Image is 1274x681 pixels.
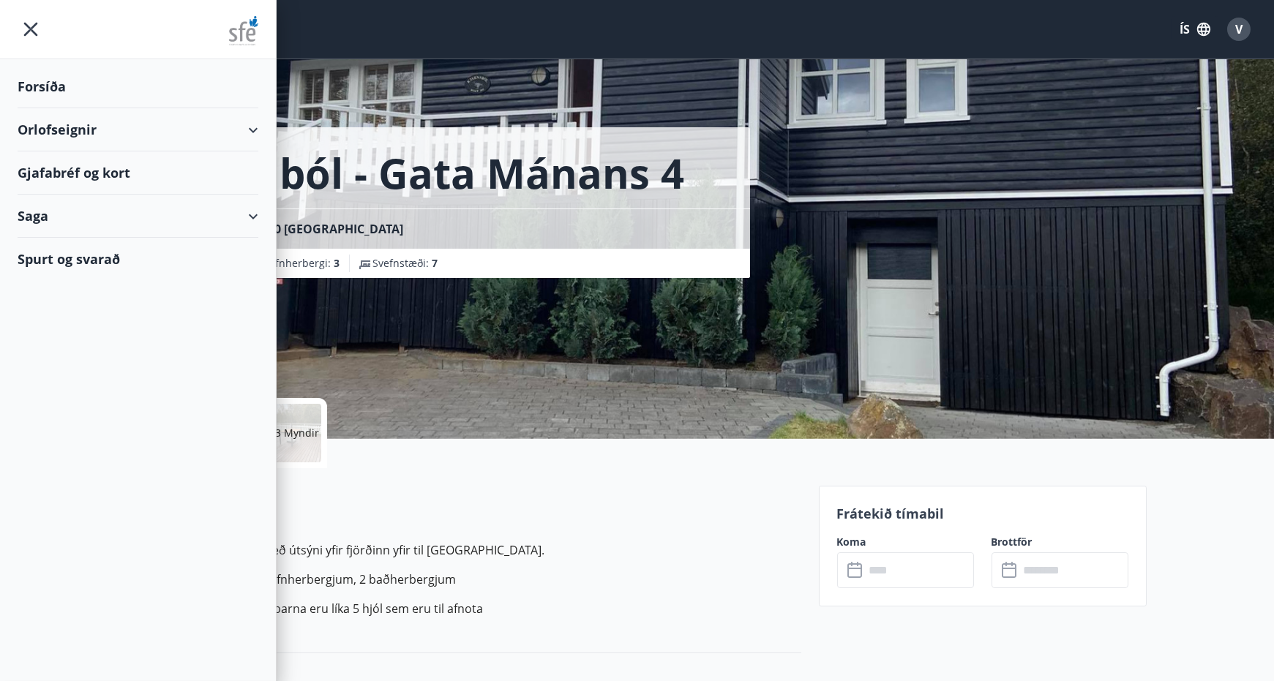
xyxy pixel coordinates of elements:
div: Spurt og svarað [18,238,258,280]
h1: Kjarnaból - Gata mánans 4 [146,145,685,200]
h2: Upplýsingar [128,492,801,524]
span: Svefnherbergi : [259,256,340,271]
div: Saga [18,195,258,238]
span: Gata mánans 4 - 600 [GEOGRAPHIC_DATA] [163,221,404,237]
span: 3 [334,256,340,270]
button: V [1221,12,1256,47]
p: Frátekið tímabil [837,504,1128,523]
span: Svefnstæði : [373,256,438,271]
img: union_logo [229,16,258,45]
p: [PERSON_NAME] með 3 svefnherbergjum, 2 baðherbergjum [128,571,801,588]
p: Fallegt kjarrivaxið svæði með útsýni yfir fjörðinn yfir til [GEOGRAPHIC_DATA]. [128,541,801,559]
div: Gjafabréf og kort [18,151,258,195]
span: V [1235,21,1243,37]
div: Orlofseignir [18,108,258,151]
label: Brottför [992,535,1128,549]
button: menu [18,16,44,42]
p: Gufubað og heitur pottur, þarna eru líka 5 hjól sem eru til afnota [128,600,801,617]
label: Koma [837,535,974,549]
button: ÍS [1172,16,1218,42]
div: Forsíða [18,65,258,108]
p: +13 Myndir [264,426,320,440]
span: 7 [432,256,438,270]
